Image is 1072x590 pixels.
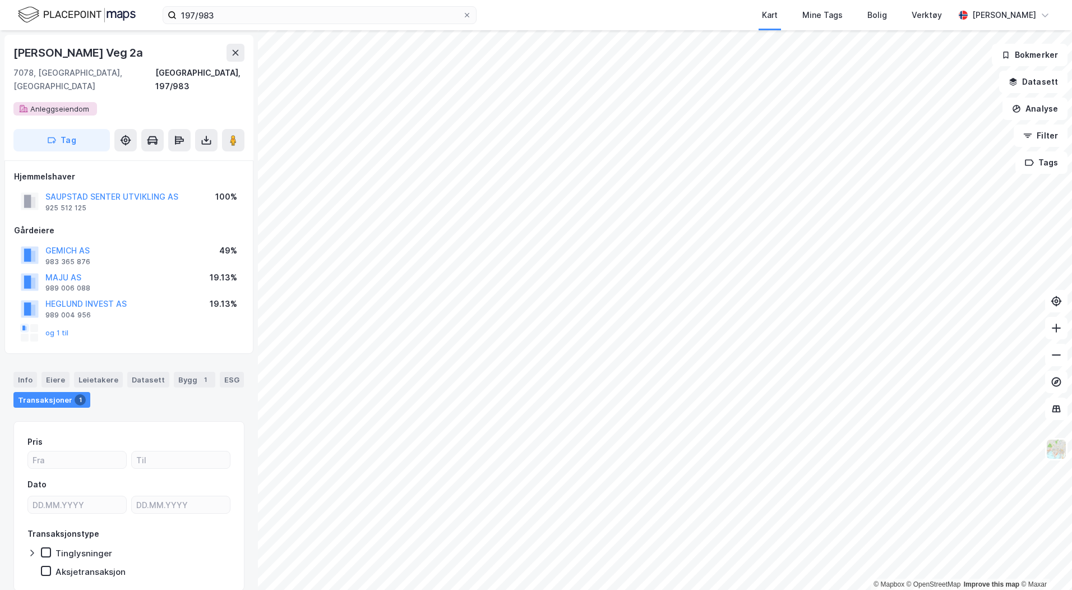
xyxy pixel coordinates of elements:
[907,580,961,588] a: OpenStreetMap
[762,8,778,22] div: Kart
[200,374,211,385] div: 1
[177,7,463,24] input: Søk på adresse, matrikkel, gårdeiere, leietakere eller personer
[132,451,230,468] input: Til
[155,66,244,93] div: [GEOGRAPHIC_DATA], 197/983
[999,71,1068,93] button: Datasett
[56,566,126,577] div: Aksjetransaksjon
[27,478,47,491] div: Dato
[867,8,887,22] div: Bolig
[14,170,244,183] div: Hjemmelshaver
[964,580,1019,588] a: Improve this map
[215,190,237,204] div: 100%
[220,372,244,388] div: ESG
[45,311,91,320] div: 989 004 956
[1015,151,1068,174] button: Tags
[56,548,112,559] div: Tinglysninger
[174,372,215,388] div: Bygg
[1002,98,1068,120] button: Analyse
[45,284,90,293] div: 989 006 088
[41,372,70,388] div: Eiere
[992,44,1068,66] button: Bokmerker
[13,44,145,62] div: [PERSON_NAME] Veg 2a
[45,204,86,213] div: 925 512 125
[74,372,123,388] div: Leietakere
[802,8,843,22] div: Mine Tags
[13,372,37,388] div: Info
[18,5,136,25] img: logo.f888ab2527a4732fd821a326f86c7f29.svg
[127,372,169,388] div: Datasett
[1016,536,1072,590] iframe: Chat Widget
[13,392,90,408] div: Transaksjoner
[28,451,126,468] input: Fra
[210,271,237,284] div: 19.13%
[210,297,237,311] div: 19.13%
[28,496,126,513] input: DD.MM.YYYY
[13,129,110,151] button: Tag
[912,8,942,22] div: Verktøy
[219,244,237,257] div: 49%
[27,435,43,449] div: Pris
[45,257,90,266] div: 983 365 876
[13,66,155,93] div: 7078, [GEOGRAPHIC_DATA], [GEOGRAPHIC_DATA]
[1046,439,1067,460] img: Z
[874,580,904,588] a: Mapbox
[1016,536,1072,590] div: Kontrollprogram for chat
[972,8,1036,22] div: [PERSON_NAME]
[14,224,244,237] div: Gårdeiere
[75,394,86,405] div: 1
[1014,125,1068,147] button: Filter
[27,527,99,541] div: Transaksjonstype
[132,496,230,513] input: DD.MM.YYYY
